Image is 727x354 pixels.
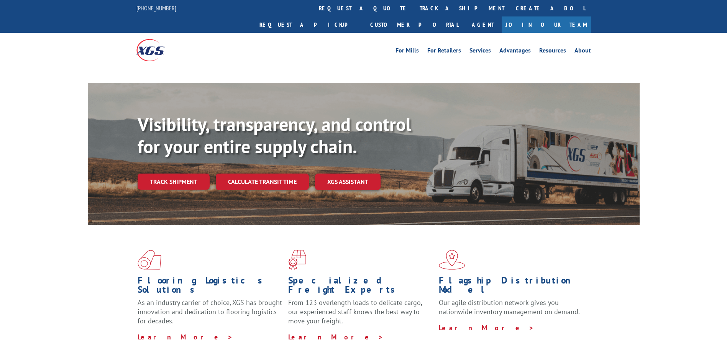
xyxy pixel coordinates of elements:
[364,16,464,33] a: Customer Portal
[439,323,534,332] a: Learn More >
[288,298,433,332] p: From 123 overlength loads to delicate cargo, our experienced staff knows the best way to move you...
[138,276,282,298] h1: Flooring Logistics Solutions
[138,298,282,325] span: As an industry carrier of choice, XGS has brought innovation and dedication to flooring logistics...
[138,333,233,341] a: Learn More >
[138,174,210,190] a: Track shipment
[439,276,584,298] h1: Flagship Distribution Model
[427,48,461,56] a: For Retailers
[499,48,531,56] a: Advantages
[439,250,465,270] img: xgs-icon-flagship-distribution-model-red
[396,48,419,56] a: For Mills
[464,16,502,33] a: Agent
[254,16,364,33] a: Request a pickup
[288,250,306,270] img: xgs-icon-focused-on-flooring-red
[216,174,309,190] a: Calculate transit time
[574,48,591,56] a: About
[539,48,566,56] a: Resources
[288,333,384,341] a: Learn More >
[469,48,491,56] a: Services
[136,4,176,12] a: [PHONE_NUMBER]
[288,276,433,298] h1: Specialized Freight Experts
[138,250,161,270] img: xgs-icon-total-supply-chain-intelligence-red
[439,298,580,316] span: Our agile distribution network gives you nationwide inventory management on demand.
[315,174,381,190] a: XGS ASSISTANT
[138,112,411,158] b: Visibility, transparency, and control for your entire supply chain.
[502,16,591,33] a: Join Our Team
